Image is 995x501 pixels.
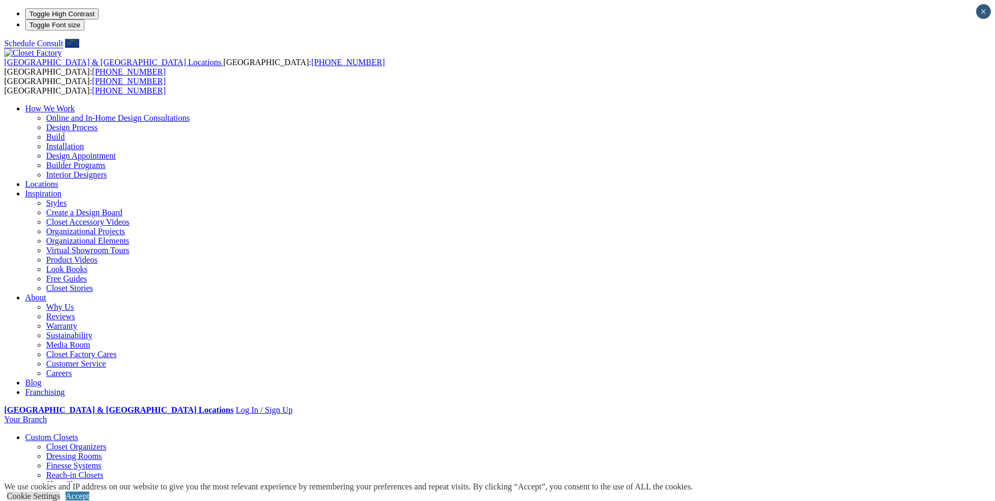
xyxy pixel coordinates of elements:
span: Toggle Font size [29,21,80,29]
a: [PHONE_NUMBER] [92,77,166,86]
a: Product Videos [46,255,98,264]
a: Closet Factory Cares [46,350,116,359]
a: Media Room [46,340,90,349]
a: Reach-in Closets [46,471,103,479]
a: Design Appointment [46,151,116,160]
a: Why Us [46,302,74,311]
div: We use cookies and IP address on our website to give you the most relevant experience by remember... [4,482,693,492]
a: [GEOGRAPHIC_DATA] & [GEOGRAPHIC_DATA] Locations [4,405,233,414]
a: Inspiration [25,189,61,198]
a: Custom Closets [25,433,78,442]
a: Customer Service [46,359,106,368]
a: [GEOGRAPHIC_DATA] & [GEOGRAPHIC_DATA] Locations [4,58,223,67]
a: Build [46,132,65,141]
button: Close [976,4,991,19]
a: Organizational Elements [46,236,129,245]
a: Shoe Closets [46,480,90,489]
a: [PHONE_NUMBER] [92,86,166,95]
a: Dressing Rooms [46,452,102,461]
a: Closet Organizers [46,442,106,451]
a: Sustainability [46,331,92,340]
a: Schedule Consult [4,39,63,48]
span: [GEOGRAPHIC_DATA]: [GEOGRAPHIC_DATA]: [4,77,166,95]
a: Finesse Systems [46,461,101,470]
a: Closet Accessory Videos [46,217,130,226]
a: Reviews [46,312,75,321]
a: Online and In-Home Design Consultations [46,113,190,122]
a: Virtual Showroom Tours [46,246,130,255]
a: Your Branch [4,415,47,424]
a: Closet Stories [46,284,93,293]
a: How We Work [25,104,75,113]
a: Log In / Sign Up [236,405,292,414]
a: Organizational Projects [46,227,125,236]
a: About [25,293,46,302]
a: Cookie Settings [7,492,60,500]
a: Accept [66,492,89,500]
a: Styles [46,199,67,207]
button: Toggle Font size [25,19,84,30]
span: [GEOGRAPHIC_DATA] & [GEOGRAPHIC_DATA] Locations [4,58,221,67]
a: Interior Designers [46,170,107,179]
a: Careers [46,369,72,378]
span: Toggle High Contrast [29,10,94,18]
img: Closet Factory [4,48,62,58]
a: [PHONE_NUMBER] [311,58,384,67]
a: Call [65,39,79,48]
a: Look Books [46,265,88,274]
a: Installation [46,142,84,151]
a: Blog [25,378,41,387]
a: [PHONE_NUMBER] [92,67,166,76]
a: Franchising [25,388,65,396]
span: [GEOGRAPHIC_DATA]: [GEOGRAPHIC_DATA]: [4,58,385,76]
button: Toggle High Contrast [25,8,99,19]
a: Builder Programs [46,161,105,170]
a: Warranty [46,321,77,330]
a: Locations [25,180,58,189]
a: Create a Design Board [46,208,122,217]
a: Design Process [46,123,98,132]
a: Free Guides [46,274,87,283]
